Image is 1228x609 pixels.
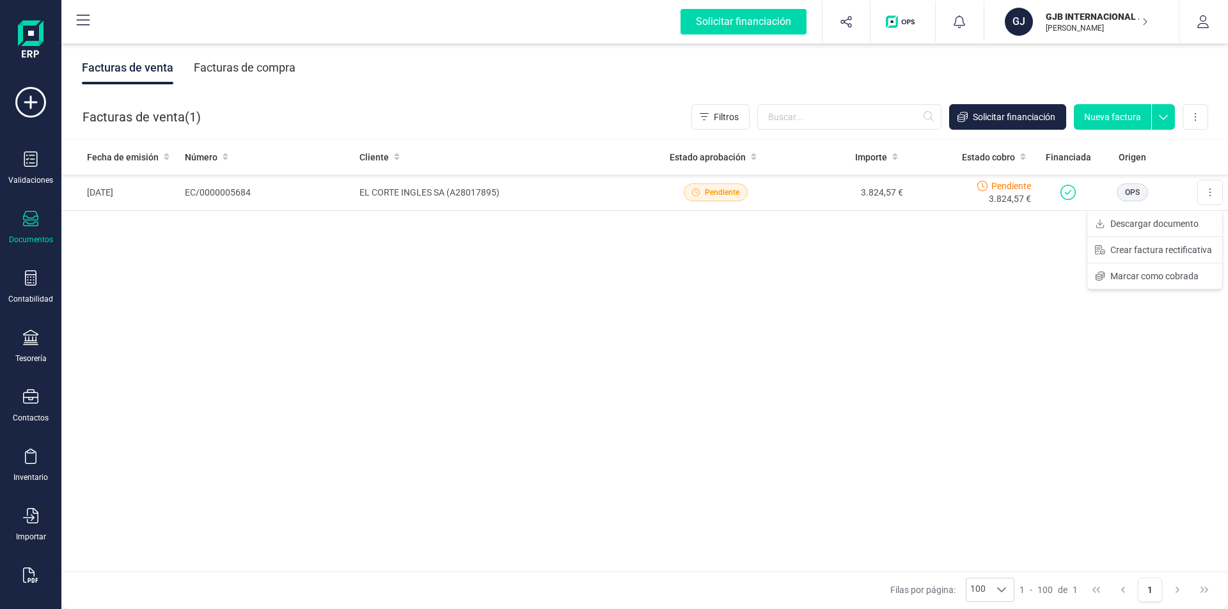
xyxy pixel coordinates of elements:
span: Filtros [714,111,739,123]
button: Page 1 [1138,578,1162,602]
button: Crear factura rectificativa [1087,237,1222,263]
div: Facturas de compra [194,51,295,84]
p: [PERSON_NAME] [1046,23,1148,33]
button: Marcar como cobrada [1087,263,1222,289]
span: OPS [1125,187,1140,198]
img: Logo Finanedi [18,20,43,61]
span: 3.824,57 € [989,192,1031,205]
div: Facturas de venta [82,51,173,84]
div: Tesorería [15,353,47,364]
div: Validaciones [8,175,53,185]
button: Descargar documento [1087,211,1222,236]
img: Logo de OPS [886,15,920,28]
span: 100 [1037,583,1053,596]
td: EC/0000005684 [180,174,355,211]
span: de [1058,583,1067,596]
span: Crear factura rectificativa [1110,243,1212,256]
span: Estado cobro [962,151,1015,164]
span: Financiada [1046,151,1091,164]
span: 1 [1019,583,1025,596]
div: Importar [16,532,46,542]
button: Nueva factura [1074,104,1151,130]
span: Cliente [359,151,389,164]
div: Solicitar financiación [681,9,807,35]
button: First Page [1084,578,1108,602]
span: Solicitar financiación [973,111,1055,123]
button: Filtros [691,104,750,130]
span: Fecha de emisión [87,151,159,164]
button: Logo de OPS [878,1,927,42]
span: Pendiente [991,180,1031,192]
div: Inventario [13,472,48,482]
span: Número [185,151,217,164]
button: Previous Page [1111,578,1135,602]
span: Descargar documento [1110,217,1199,230]
button: Next Page [1165,578,1190,602]
div: Filas por página: [890,578,1014,602]
span: Estado aprobación [670,151,746,164]
div: Contabilidad [8,294,53,304]
td: 3.824,57 € [780,174,908,211]
span: 1 [1073,583,1078,596]
div: - [1019,583,1078,596]
span: Origen [1119,151,1146,164]
span: Pendiente [705,187,739,198]
span: 1 [189,108,196,126]
button: Solicitar financiación [665,1,822,42]
div: Facturas de venta ( ) [83,104,201,130]
span: Marcar como cobrada [1110,270,1199,282]
div: GJ [1005,8,1033,36]
button: Solicitar financiación [949,104,1066,130]
span: Importe [855,151,887,164]
div: Contactos [13,413,49,423]
span: 100 [966,578,989,601]
div: Documentos [9,235,53,245]
p: GJB INTERNACIONAL 2, S.L.U [1046,10,1148,23]
td: [DATE] [61,174,180,211]
td: EL CORTE INGLES SA (A28017895) [354,174,651,211]
button: GJGJB INTERNACIONAL 2, S.L.U[PERSON_NAME] [1000,1,1163,42]
button: Last Page [1192,578,1216,602]
input: Buscar... [757,104,941,130]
